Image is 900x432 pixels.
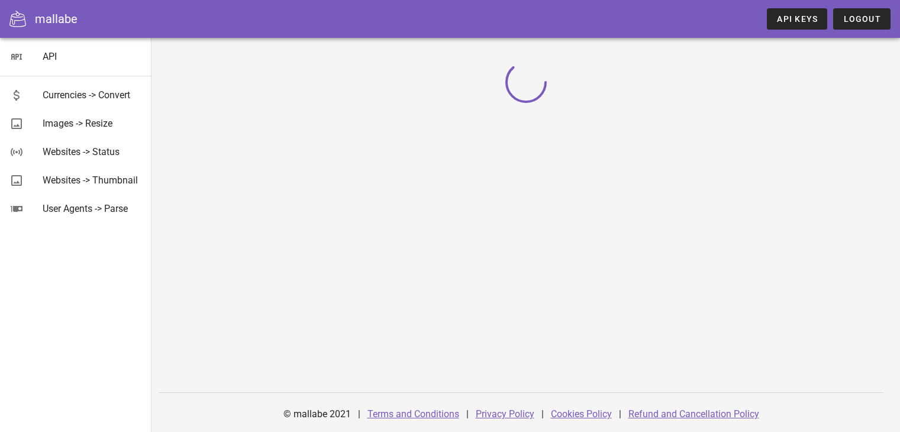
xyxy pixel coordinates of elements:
div: User Agents -> Parse [43,203,142,214]
a: Cookies Policy [551,408,612,420]
div: © mallabe 2021 [276,400,358,428]
div: | [541,400,544,428]
div: Websites -> Status [43,146,142,157]
div: | [466,400,469,428]
div: | [619,400,621,428]
a: Refund and Cancellation Policy [628,408,759,420]
span: API Keys [776,14,818,24]
span: Logout [843,14,881,24]
div: | [358,400,360,428]
a: Privacy Policy [476,408,534,420]
div: Images -> Resize [43,118,142,129]
a: Terms and Conditions [367,408,459,420]
div: Websites -> Thumbnail [43,175,142,186]
button: Logout [833,8,891,30]
div: API [43,51,142,62]
div: mallabe [35,10,78,28]
a: API Keys [767,8,827,30]
div: Currencies -> Convert [43,89,142,101]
